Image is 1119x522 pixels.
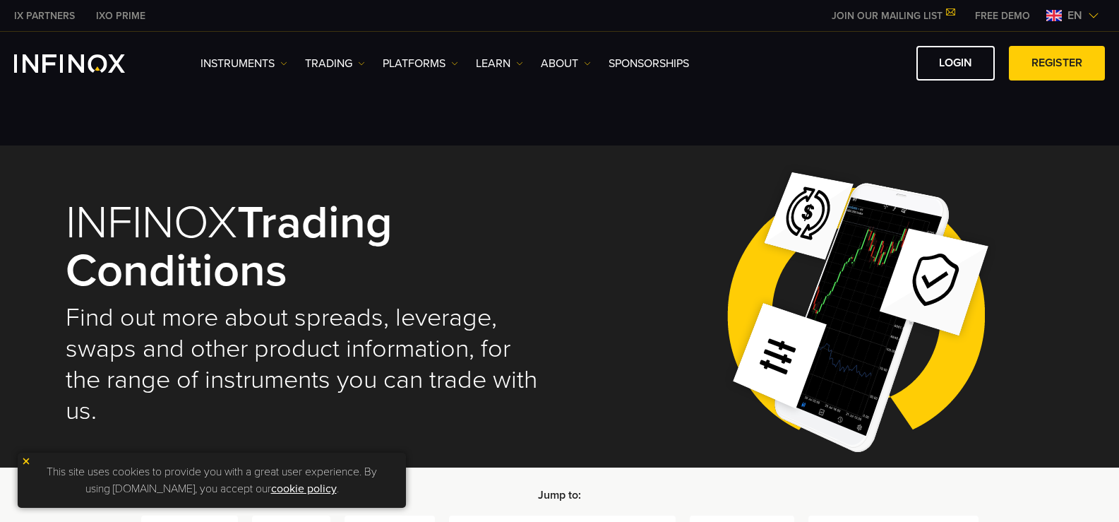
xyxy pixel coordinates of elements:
a: INFINOX [85,8,156,23]
a: INFINOX Logo [14,54,158,73]
a: REGISTER [1009,46,1105,81]
span: en [1062,7,1088,24]
a: ABOUT [541,55,591,72]
img: yellow close icon [21,456,31,466]
h1: INFINOX [66,199,540,296]
strong: Jump to: [538,488,581,502]
a: Instruments [201,55,287,72]
a: PLATFORMS [383,55,458,72]
a: INFINOX MENU [964,8,1041,23]
a: Learn [476,55,523,72]
a: LOGIN [916,46,995,81]
a: INFINOX [4,8,85,23]
a: cookie policy [271,482,337,496]
a: JOIN OUR MAILING LIST [821,10,964,22]
a: SPONSORSHIPS [609,55,689,72]
a: TRADING [305,55,365,72]
h2: Find out more about spreads, leverage, swaps and other product information, for the range of inst... [66,302,540,427]
p: This site uses cookies to provide you with a great user experience. By using [DOMAIN_NAME], you a... [25,460,399,501]
strong: Trading conditions [66,195,393,299]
